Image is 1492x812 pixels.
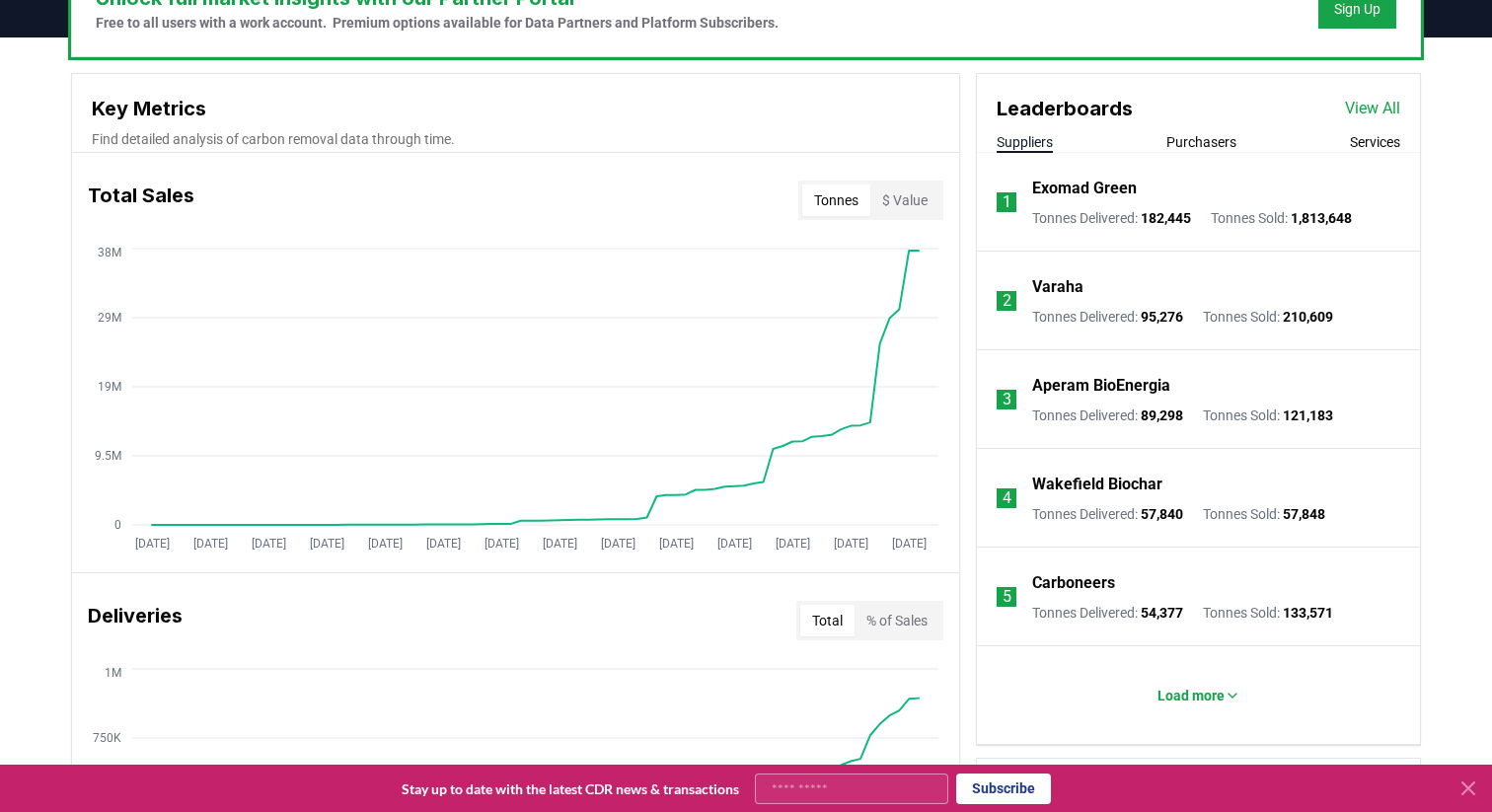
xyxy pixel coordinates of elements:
span: 57,848 [1283,506,1325,522]
span: 1,813,648 [1291,210,1352,226]
button: Purchasers [1166,132,1236,152]
tspan: [DATE] [252,537,286,551]
tspan: [DATE] [776,537,810,551]
p: Free to all users with a work account. Premium options available for Data Partners and Platform S... [96,13,779,33]
tspan: 9.5M [95,449,121,463]
p: Load more [1157,686,1225,705]
span: 133,571 [1283,605,1333,621]
tspan: 750K [93,731,121,745]
span: 54,377 [1141,605,1183,621]
span: 182,445 [1141,210,1191,226]
tspan: 29M [98,311,121,325]
tspan: [DATE] [834,537,868,551]
a: View All [1345,97,1400,120]
p: Tonnes Delivered : [1032,307,1183,327]
button: $ Value [870,185,939,216]
p: Tonnes Sold : [1211,208,1352,228]
p: Tonnes Delivered : [1032,208,1191,228]
tspan: 38M [98,246,121,259]
p: 1 [1003,190,1011,214]
tspan: 1M [105,666,121,680]
a: Wakefield Biochar [1032,473,1162,496]
tspan: [DATE] [135,537,170,551]
span: 89,298 [1141,407,1183,423]
tspan: [DATE] [193,537,228,551]
p: Tonnes Sold : [1203,406,1333,425]
p: Tonnes Delivered : [1032,406,1183,425]
tspan: [DATE] [717,537,752,551]
span: 57,840 [1141,506,1183,522]
p: 2 [1003,289,1011,313]
tspan: [DATE] [543,537,577,551]
p: 3 [1003,388,1011,411]
p: Tonnes Delivered : [1032,603,1183,623]
span: 210,609 [1283,309,1333,325]
tspan: [DATE] [310,537,344,551]
button: Tonnes [802,185,870,216]
h3: Leaderboards [997,94,1133,123]
p: Tonnes Sold : [1203,307,1333,327]
h3: Key Metrics [92,94,939,123]
tspan: [DATE] [426,537,461,551]
button: Suppliers [997,132,1053,152]
tspan: [DATE] [368,537,403,551]
p: Find detailed analysis of carbon removal data through time. [92,129,939,149]
p: Tonnes Sold : [1203,603,1333,623]
p: Tonnes Sold : [1203,504,1325,524]
tspan: [DATE] [892,537,927,551]
tspan: 19M [98,380,121,394]
a: Varaha [1032,275,1083,299]
tspan: 0 [114,518,121,532]
p: 4 [1003,486,1011,510]
a: Carboneers [1032,571,1115,595]
p: 5 [1003,585,1011,609]
tspan: [DATE] [601,537,635,551]
span: 95,276 [1141,309,1183,325]
button: Load more [1142,676,1256,715]
button: Services [1350,132,1400,152]
tspan: [DATE] [485,537,519,551]
button: % of Sales [855,605,939,636]
h3: Deliveries [88,601,183,640]
h3: Total Sales [88,181,194,220]
tspan: [DATE] [659,537,694,551]
a: Exomad Green [1032,177,1137,200]
a: Aperam BioEnergia [1032,374,1170,398]
span: 121,183 [1283,407,1333,423]
p: Tonnes Delivered : [1032,504,1183,524]
button: Total [800,605,855,636]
